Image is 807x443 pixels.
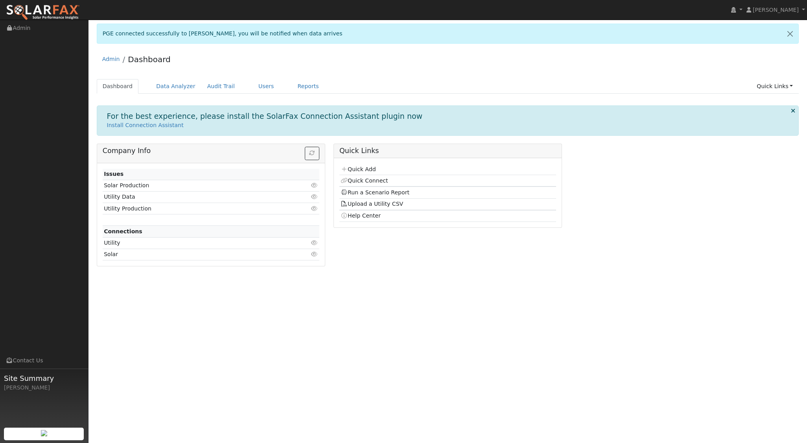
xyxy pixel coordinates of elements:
[341,177,388,184] a: Quick Connect
[103,147,319,155] h5: Company Info
[6,4,80,21] img: SolarFax
[341,189,409,196] a: Run a Scenario Report
[753,7,799,13] span: [PERSON_NAME]
[102,56,120,62] a: Admin
[103,237,284,249] td: Utility
[252,79,280,94] a: Users
[311,183,318,188] i: Click to view
[311,251,318,257] i: Click to view
[103,191,284,203] td: Utility Data
[97,79,139,94] a: Dashboard
[150,79,201,94] a: Data Analyzer
[107,122,184,128] a: Install Connection Assistant
[97,24,799,44] div: PGE connected successfully to [PERSON_NAME], you will be notified when data arrives
[341,166,376,172] a: Quick Add
[41,430,47,436] img: retrieve
[4,373,84,384] span: Site Summary
[341,201,403,207] a: Upload a Utility CSV
[782,24,798,43] a: Close
[104,171,123,177] strong: Issues
[103,249,284,260] td: Solar
[311,206,318,211] i: Click to view
[751,79,799,94] a: Quick Links
[311,240,318,245] i: Click to view
[339,147,556,155] h5: Quick Links
[103,180,284,191] td: Solar Production
[292,79,325,94] a: Reports
[311,194,318,199] i: Click to view
[341,212,381,219] a: Help Center
[201,79,241,94] a: Audit Trail
[128,55,171,64] a: Dashboard
[4,384,84,392] div: [PERSON_NAME]
[103,203,284,214] td: Utility Production
[107,112,423,121] h1: For the best experience, please install the SolarFax Connection Assistant plugin now
[104,228,142,234] strong: Connections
